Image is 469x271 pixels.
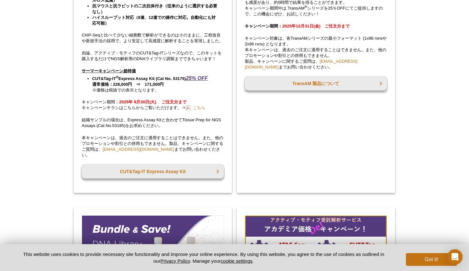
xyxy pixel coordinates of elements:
[82,117,224,129] p: 組織サンプルの場合は、Express Assay Kitと合わせてTissue Prep for NGS Assays (Cat No.53185)をお求めください。
[92,4,217,14] strong: 抗マウスと抗ラビットの二次抗体付き（従来のように選択する必要なし）
[116,75,119,79] sup: ®
[160,258,190,264] a: Privacy Policy
[103,147,174,152] a: [EMAIL_ADDRESS][DOMAIN_NAME]
[245,36,387,70] p: キャンペーン対象は、各TransAMシリーズの最小フォーマット (1x96 rxnsや2x96 rxns) となります。 本キャンペーンは、過去のご注文に適用することはできません。また、他のプロ...
[245,59,358,69] a: [EMAIL_ADDRESS][DOMAIN_NAME]
[92,76,208,87] strong: CUT&Tag-IT Express Assay Kit (Cat No. 53175) 通常価格：228,000円 ⇒ 171,000円
[82,32,224,44] p: ChIP-Seqと比べて少ない細胞数で解析ができるのはそのままに、工程改良や新規手法の採用で、より安定して高感度に解析することを実現しました。
[447,249,463,265] div: Open Intercom Messenger
[92,15,216,26] strong: ハイスループット対応（8連、12連での操作に対応。自動化にも対応可能）
[82,164,224,179] a: CUT&Tag-IT Express Assay Kit
[82,68,136,73] u: サーマーキャンペーン超特価
[282,24,350,28] span: 2025年10月31日(金) ご注文分まで
[119,100,186,104] strong: 2025年 9月30日(火) ご注文分まで
[305,5,307,9] sup: ®
[245,76,387,91] a: TransAM 製品について
[12,251,395,264] p: This website uses cookies to provide necessary site functionality and improve your online experie...
[245,24,350,28] strong: キャンペーン期間：
[221,258,252,264] button: cookie settings
[82,99,224,111] p: キャンペーン期間： キャンペーンチラシはこちらからご覧いただけます。⇒
[186,105,205,111] a: こちら
[82,50,224,62] p: 勿論、アクティブ・モティフのCUT&Tag-ITシリーズなので、このキットを購入するだけでNGS解析用のDNAライブラリ調製までできちゃいます！
[186,76,208,81] em: 25% OFF
[92,76,218,93] li: ※価格は税抜での表示となります。
[82,135,224,158] p: 本キャンペーンは、過去のご注文に適用することはできません。また、他のプロモーションや割引との併用もできません。製品、キャンペーンに関するご質問は、 までお問い合わせください。
[406,253,457,266] button: Got it!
